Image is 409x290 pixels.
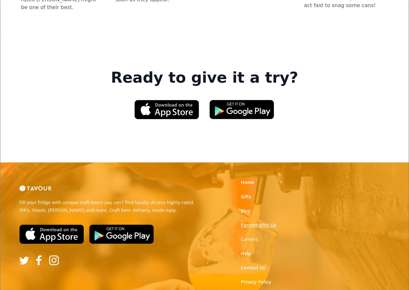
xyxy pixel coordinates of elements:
[241,236,258,243] a: Careers
[241,279,271,285] a: Privacy Policy
[241,222,276,228] a: Partner With Us
[111,69,298,87] strong: Ready to give it a try?
[241,264,265,271] a: Contact Us
[241,179,254,186] a: Home
[241,193,251,200] a: Gifts
[241,250,251,257] a: Help
[241,208,251,214] a: Blog
[19,199,200,214] p: Fill your fridge with unique craft beers you can't find locally. Access highly-rated IPA's, Stout...
[241,236,258,242] strong: Careers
